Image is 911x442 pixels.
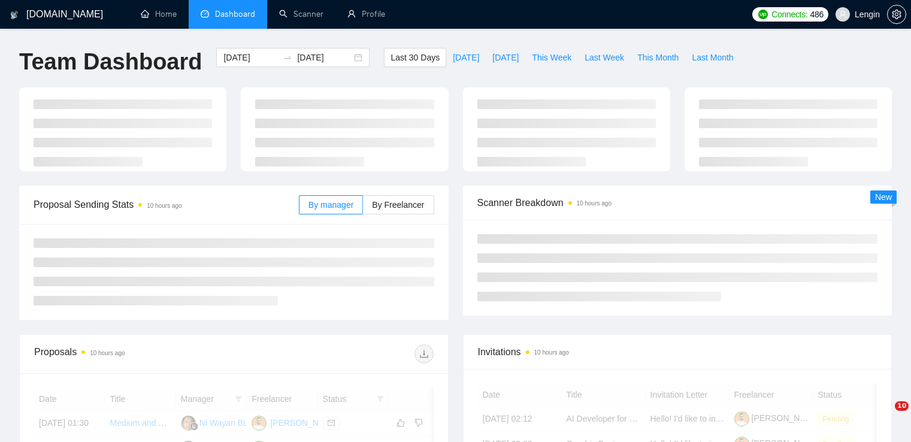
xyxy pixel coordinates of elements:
span: Last Week [585,51,624,64]
button: setting [887,5,906,24]
span: [DATE] [492,51,519,64]
time: 10 hours ago [147,202,181,209]
span: dashboard [201,10,209,18]
button: Last 30 Days [384,48,446,67]
button: This Month [631,48,685,67]
button: This Week [525,48,578,67]
img: logo [10,5,19,25]
div: Proposals [34,344,234,364]
span: By manager [308,200,353,210]
input: End date [297,51,352,64]
span: swap-right [283,53,292,62]
span: Scanner Breakdown [477,195,878,210]
span: 10 [895,401,909,411]
button: Last Month [685,48,740,67]
time: 10 hours ago [90,350,125,356]
iframe: Intercom live chat [870,401,899,430]
span: Proposal Sending Stats [34,197,299,212]
a: setting [887,10,906,19]
button: [DATE] [486,48,525,67]
span: By Freelancer [372,200,424,210]
span: Last Month [692,51,733,64]
span: New [875,192,892,202]
span: setting [888,10,906,19]
time: 10 hours ago [577,200,612,207]
span: 486 [810,8,823,21]
span: Dashboard [215,9,255,19]
span: This Week [532,51,571,64]
span: Invitations [478,344,877,359]
span: user [839,10,847,19]
span: [DATE] [453,51,479,64]
a: homeHome [141,9,177,19]
span: to [283,53,292,62]
span: Connects: [771,8,807,21]
span: This Month [637,51,679,64]
img: upwork-logo.png [758,10,768,19]
a: userProfile [347,9,385,19]
input: Start date [223,51,278,64]
button: Last Week [578,48,631,67]
a: searchScanner [279,9,323,19]
button: [DATE] [446,48,486,67]
h1: Team Dashboard [19,48,202,76]
time: 10 hours ago [534,349,569,356]
span: Last 30 Days [391,51,440,64]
